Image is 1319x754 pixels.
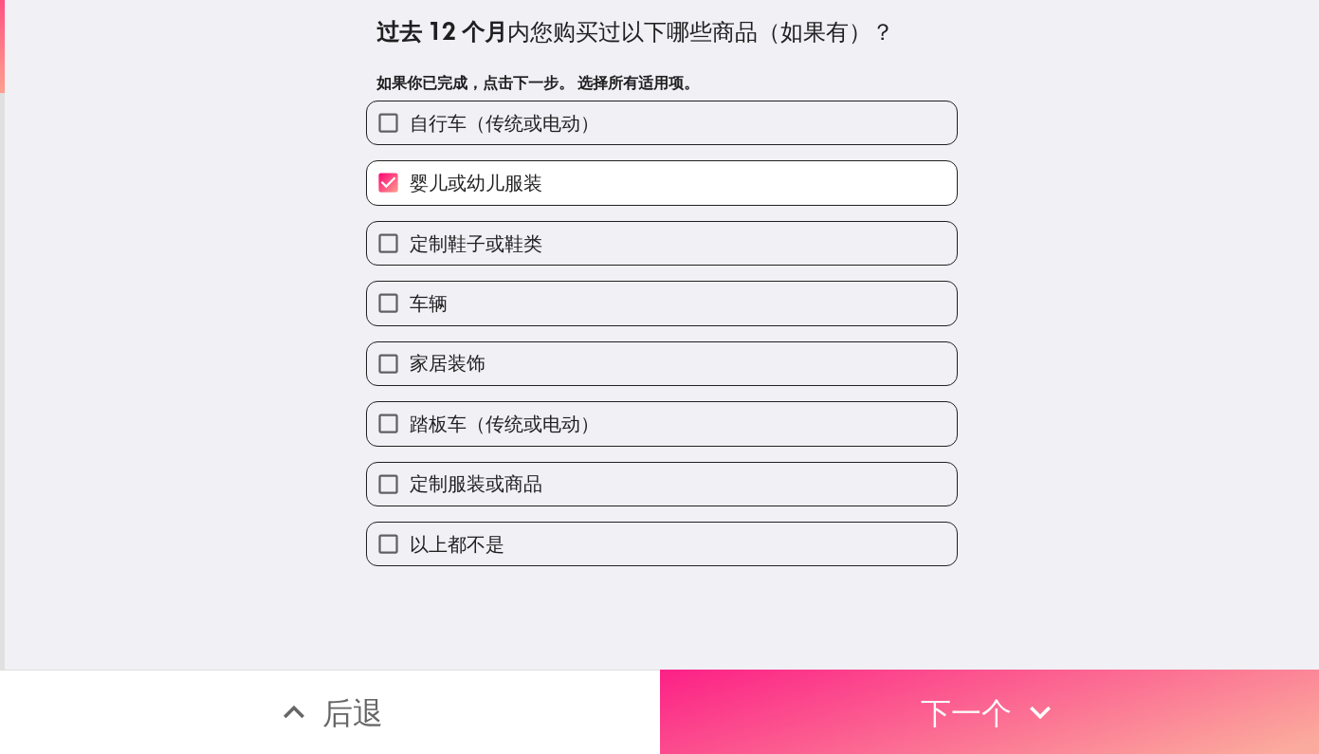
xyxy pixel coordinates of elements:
[376,17,507,46] b: 过去 12 个月
[410,170,542,196] span: 婴儿或幼儿服装
[410,531,504,558] span: 以上都不是
[367,402,957,445] button: 踏板车（传统或电动）
[367,161,957,204] button: 婴儿或幼儿服装
[410,350,485,377] span: 家居装饰
[367,101,957,144] button: 自行车（传统或电动）
[367,523,957,565] button: 以上都不是
[376,16,947,48] div: 内您购买过以下哪些商品（如果有）？
[410,470,542,497] span: 定制服装或商品
[376,72,947,93] h6: 如果你已完成，点击下一步。 选择所有适用项。
[410,110,599,137] span: 自行车（传统或电动）
[367,463,957,506] button: 定制服装或商品
[367,282,957,324] button: 车辆
[410,230,542,257] span: 定制鞋子或鞋类
[410,290,448,317] span: 车辆
[367,342,957,385] button: 家居装饰
[367,222,957,265] button: 定制鞋子或鞋类
[410,411,599,437] span: 踏板车（传统或电动）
